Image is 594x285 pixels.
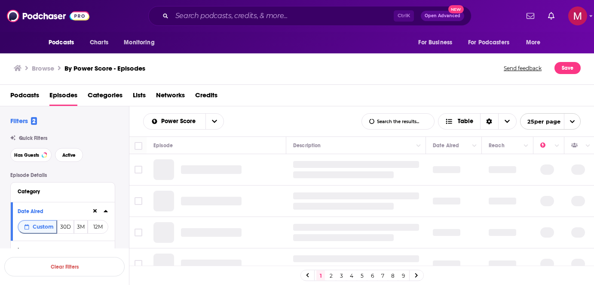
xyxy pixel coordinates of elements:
button: open menu [43,34,85,51]
h3: Browse [32,64,54,72]
a: 2 [327,270,335,281]
span: Toggle select row [135,166,142,173]
button: Clear Filters [4,257,125,276]
span: Toggle select row [135,229,142,236]
button: Open AdvancedNew [421,11,464,21]
span: New [448,5,464,13]
button: Choose View [438,113,517,130]
button: open menu [144,118,205,124]
button: Has Guests [10,148,52,162]
button: Column Actions [583,141,593,151]
p: Episode Details [10,172,115,178]
a: 9 [399,270,407,281]
a: 5 [358,270,366,281]
a: 3 [337,270,346,281]
a: 1 [316,270,325,281]
img: User Profile [568,6,587,25]
a: By Power Score - Episodes [64,64,145,72]
button: 3M [74,220,88,234]
div: Date Aired [433,140,459,151]
span: Toggle select row [135,197,142,205]
span: More [526,37,541,49]
div: Episode [153,140,173,151]
a: Categories [88,88,122,106]
button: Send feedback [501,62,544,74]
input: Search podcasts, credits, & more... [172,9,394,23]
span: Open Advanced [425,14,460,18]
h2: Choose List sort [143,113,224,130]
a: Networks [156,88,185,106]
span: Charts [90,37,108,49]
button: open menu [520,34,551,51]
a: Show notifications dropdown [545,9,558,23]
a: 7 [378,270,387,281]
a: Credits [195,88,217,106]
div: Power Score [540,140,552,151]
span: Table [458,118,473,124]
span: Toggle select row [135,260,142,268]
span: Quick Filters [19,135,47,141]
span: Has Guests [14,153,39,158]
a: Show notifications dropdown [523,9,538,23]
a: 6 [368,270,377,281]
span: 2 [31,117,37,125]
h2: Filters [10,117,37,125]
button: Active [55,148,83,162]
button: Column Actions [469,141,480,151]
span: Podcasts [49,37,74,49]
button: Language [18,245,108,255]
a: Podcasts [10,88,39,106]
button: open menu [205,114,224,129]
button: open menu [118,34,165,51]
button: Date Aired [18,206,92,217]
a: Episodes [49,88,77,106]
span: Active [62,153,76,158]
div: Search podcasts, credits, & more... [148,6,472,26]
div: Category [18,189,102,195]
span: For Business [418,37,452,49]
button: Category [18,186,108,197]
button: open menu [412,34,463,51]
a: 4 [347,270,356,281]
span: Power Score [161,118,199,124]
button: Save [554,62,581,74]
div: Date Aired [18,208,86,214]
span: 25 per page [521,115,560,128]
button: open menu [520,113,581,130]
button: Column Actions [413,141,424,151]
div: Has Guests [571,140,583,151]
img: Podchaser - Follow, Share and Rate Podcasts [7,8,89,24]
button: 12M [88,220,108,234]
a: Lists [133,88,146,106]
button: 30D [57,220,74,234]
div: Sort Direction [480,114,498,129]
div: Language [18,247,102,253]
button: Custom [18,220,57,234]
span: Ctrl K [394,10,414,22]
span: Logged in as mgatti [568,6,587,25]
div: Description [293,140,321,151]
span: Custom [33,223,54,230]
a: 8 [389,270,397,281]
div: Reach [489,140,505,151]
a: Charts [84,34,113,51]
button: Column Actions [521,141,531,151]
button: open menu [462,34,522,51]
button: Show profile menu [568,6,587,25]
span: Monitoring [124,37,154,49]
button: Column Actions [552,141,562,151]
span: For Podcasters [468,37,509,49]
